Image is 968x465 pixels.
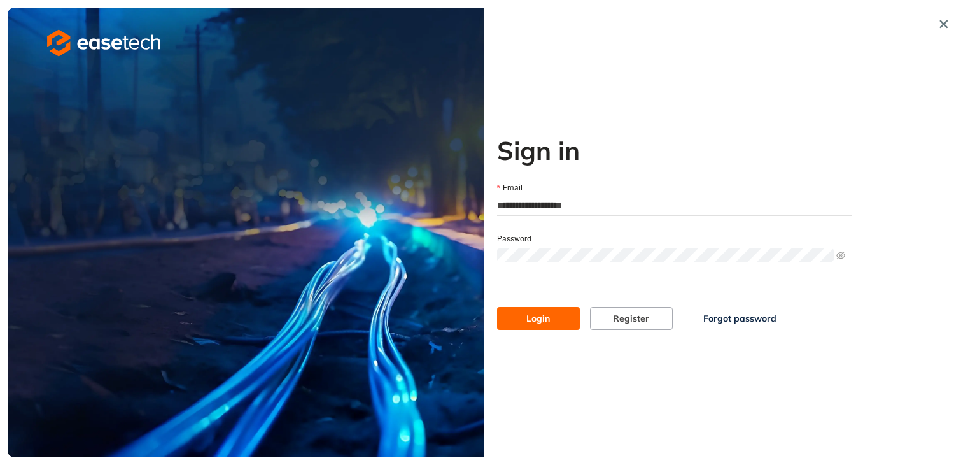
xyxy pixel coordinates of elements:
[497,135,853,166] h2: Sign in
[836,251,845,260] span: eye-invisible
[497,307,580,330] button: Login
[590,307,673,330] button: Register
[497,182,523,194] label: Email
[613,311,649,325] span: Register
[497,248,834,262] input: Password
[683,307,797,330] button: Forgot password
[526,311,550,325] span: Login
[703,311,776,325] span: Forgot password
[8,8,484,457] img: cover image
[497,233,531,245] label: Password
[497,196,853,215] input: Email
